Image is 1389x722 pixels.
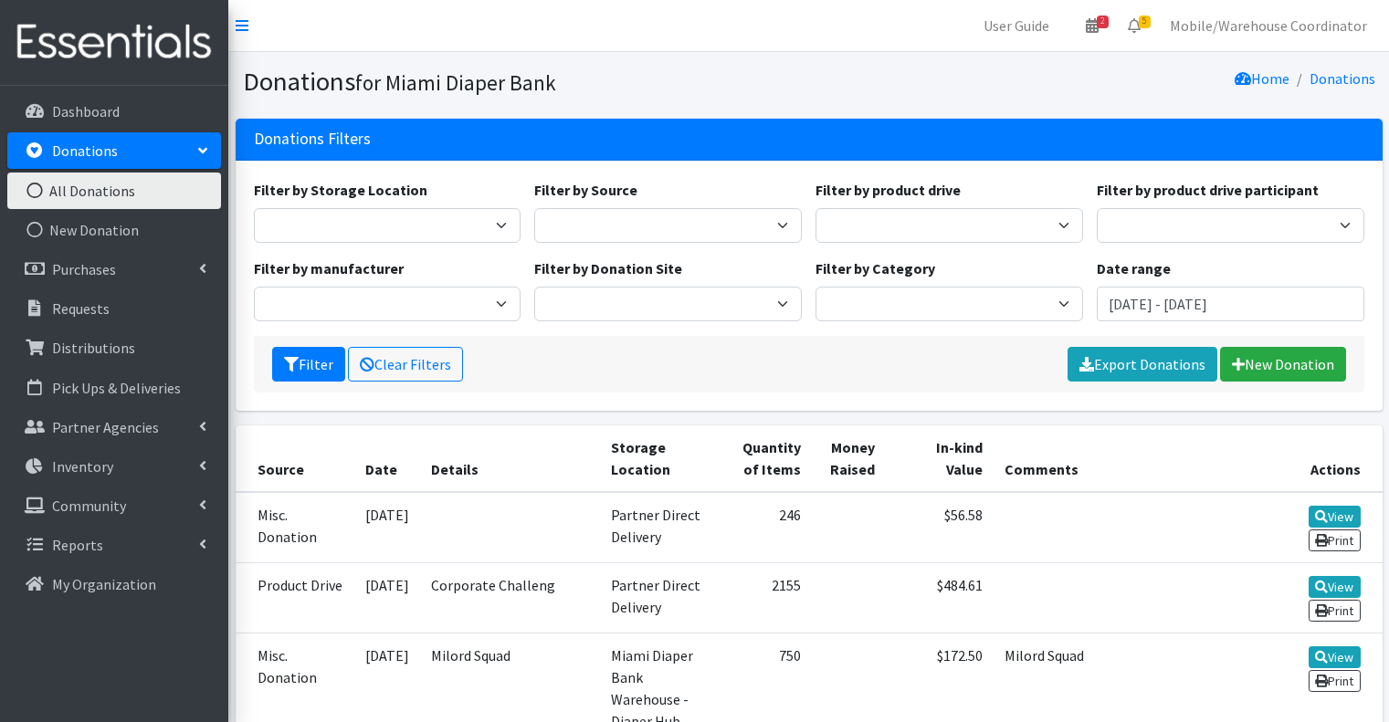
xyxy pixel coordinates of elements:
a: Print [1309,600,1361,622]
a: Dashboard [7,93,221,130]
td: $484.61 [886,562,993,633]
th: Date [354,425,420,492]
th: In-kind Value [886,425,993,492]
th: Money Raised [812,425,886,492]
p: Inventory [52,457,113,476]
td: 2155 [722,562,812,633]
label: Date range [1097,257,1171,279]
th: Quantity of Items [722,425,812,492]
p: Partner Agencies [52,418,159,436]
td: 246 [722,492,812,563]
a: View [1309,646,1361,668]
label: Filter by Donation Site [534,257,682,279]
td: Product Drive [236,562,354,633]
a: Print [1309,670,1361,692]
label: Filter by product drive participant [1097,179,1319,201]
a: Requests [7,290,221,327]
th: Storage Location [600,425,722,492]
a: Purchases [7,251,221,288]
a: Donations [7,132,221,169]
p: Donations [52,141,118,160]
a: Pick Ups & Deliveries [7,370,221,406]
input: January 1, 2011 - December 31, 2011 [1097,287,1364,321]
p: Reports [52,536,103,554]
p: Requests [52,299,110,318]
p: Dashboard [52,102,120,120]
p: My Organization [52,575,156,593]
td: Corporate Challeng [420,562,601,633]
a: Inventory [7,448,221,485]
td: Partner Direct Delivery [600,492,722,563]
a: Home [1235,69,1289,88]
a: New Donation [7,212,221,248]
a: My Organization [7,566,221,602]
h1: Donations [243,66,803,98]
label: Filter by manufacturer [254,257,404,279]
th: Comments [994,425,1290,492]
td: Misc. Donation [236,492,354,563]
p: Purchases [52,260,116,278]
span: 2 [1097,16,1109,28]
p: Pick Ups & Deliveries [52,379,181,397]
h3: Donations Filters [254,130,371,149]
a: Partner Agencies [7,409,221,445]
a: Reports [7,527,221,563]
a: Community [7,487,221,524]
td: $56.58 [886,492,993,563]
label: Filter by Storage Location [254,179,427,201]
img: HumanEssentials [7,12,221,73]
a: View [1309,576,1361,598]
a: Donations [1310,69,1375,88]
small: for Miami Diaper Bank [355,69,556,96]
a: Distributions [7,330,221,366]
label: Filter by product drive [816,179,961,201]
td: [DATE] [354,562,420,633]
a: Print [1309,529,1361,551]
td: Partner Direct Delivery [600,562,722,633]
p: Community [52,497,126,515]
td: [DATE] [354,492,420,563]
th: Details [420,425,601,492]
a: User Guide [969,7,1064,44]
a: 2 [1071,7,1113,44]
label: Filter by Source [534,179,637,201]
a: View [1309,506,1361,528]
a: New Donation [1220,347,1346,382]
a: Export Donations [1068,347,1217,382]
a: Clear Filters [348,347,463,382]
a: 5 [1113,7,1155,44]
th: Source [236,425,354,492]
p: Distributions [52,339,135,357]
th: Actions [1290,425,1383,492]
a: Mobile/Warehouse Coordinator [1155,7,1382,44]
label: Filter by Category [816,257,935,279]
button: Filter [272,347,345,382]
a: All Donations [7,173,221,209]
span: 5 [1139,16,1151,28]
